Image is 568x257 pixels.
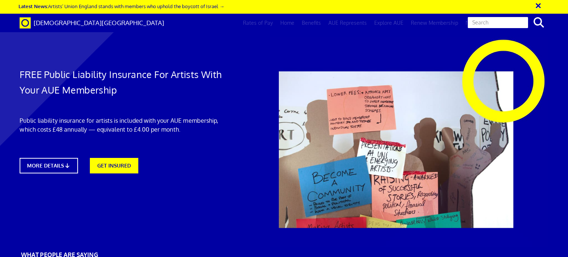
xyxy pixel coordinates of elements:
[20,158,78,173] a: MORE DETAILS
[18,3,224,9] a: Latest News:Artists’ Union England stands with members who uphold the boycott of Israel →
[277,14,298,32] a: Home
[34,19,164,27] span: [DEMOGRAPHIC_DATA][GEOGRAPHIC_DATA]
[14,14,170,32] a: Brand [DEMOGRAPHIC_DATA][GEOGRAPHIC_DATA]
[462,14,483,32] a: News
[483,14,504,32] a: Log in
[298,14,325,32] a: Benefits
[20,67,233,98] h1: FREE Public Liability Insurance For Artists With Your AUE Membership
[18,3,48,9] strong: Latest News:
[467,16,529,29] input: Search
[90,158,138,173] a: GET INSURED
[325,14,371,32] a: AUE Represents
[371,14,407,32] a: Explore AUE
[528,15,550,30] button: search
[407,14,462,32] a: Renew Membership
[239,14,277,32] a: Rates of Pay
[20,116,233,134] p: Public liability insurance for artists is included with your AUE membership, which costs £48 annu...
